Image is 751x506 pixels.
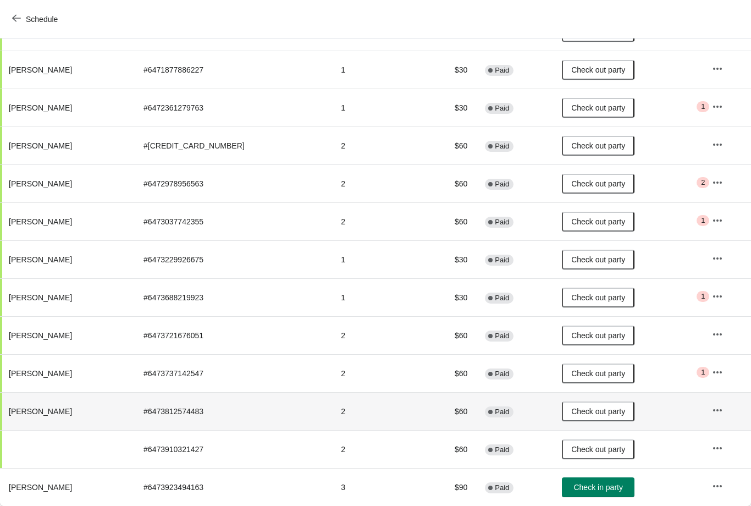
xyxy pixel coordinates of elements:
span: Paid [495,142,509,151]
button: Check out party [562,136,634,156]
td: # 6473721676051 [135,316,332,354]
span: Check out party [571,369,625,378]
td: # 6471877886227 [135,51,332,89]
td: $60 [420,354,477,392]
button: Check out party [562,250,634,269]
td: $60 [420,430,477,468]
span: Check out party [571,217,625,226]
span: Paid [495,256,509,265]
td: 1 [332,240,420,278]
span: [PERSON_NAME] [9,293,72,302]
span: Paid [495,218,509,227]
td: # 6473812574483 [135,392,332,430]
span: [PERSON_NAME] [9,407,72,416]
button: Check out party [562,174,634,194]
td: # 6473910321427 [135,430,332,468]
td: # 6473737142547 [135,354,332,392]
span: [PERSON_NAME] [9,255,72,264]
span: [PERSON_NAME] [9,217,72,226]
td: # 6473688219923 [135,278,332,316]
span: Paid [495,66,509,75]
button: Check out party [562,402,634,421]
td: 3 [332,468,420,506]
td: 2 [332,392,420,430]
span: Check out party [571,255,625,264]
span: [PERSON_NAME] [9,179,72,188]
span: [PERSON_NAME] [9,483,72,492]
span: Paid [495,104,509,113]
span: 1 [701,368,705,377]
td: $60 [420,127,477,164]
td: # 6473229926675 [135,240,332,278]
span: 2 [701,178,705,187]
button: Check out party [562,364,634,383]
button: Check out party [562,288,634,307]
td: # 6473923494163 [135,468,332,506]
span: [PERSON_NAME] [9,103,72,112]
span: Check out party [571,179,625,188]
span: [PERSON_NAME] [9,331,72,340]
td: 2 [332,316,420,354]
td: $30 [420,240,477,278]
span: Check out party [571,293,625,302]
span: [PERSON_NAME] [9,369,72,378]
span: Check in party [573,483,622,492]
button: Schedule [5,9,67,29]
span: [PERSON_NAME] [9,141,72,150]
span: Check out party [571,141,625,150]
td: $30 [420,89,477,127]
span: Check out party [571,445,625,454]
td: # 6473037742355 [135,202,332,240]
button: Check out party [562,439,634,459]
td: $60 [420,316,477,354]
span: Paid [495,483,509,492]
td: 2 [332,127,420,164]
span: Check out party [571,407,625,416]
span: Schedule [26,15,58,24]
span: Paid [495,370,509,378]
span: Paid [495,408,509,416]
span: 1 [701,292,705,301]
span: 1 [701,216,705,225]
span: Paid [495,294,509,302]
span: Paid [495,332,509,340]
td: $60 [420,392,477,430]
td: 1 [332,278,420,316]
td: # 6472361279763 [135,89,332,127]
td: 1 [332,89,420,127]
td: 1 [332,51,420,89]
span: Check out party [571,103,625,112]
td: 2 [332,354,420,392]
span: [PERSON_NAME] [9,65,72,74]
button: Check in party [562,477,634,497]
span: Check out party [571,331,625,340]
td: 2 [332,202,420,240]
td: # [CREDIT_CARD_NUMBER] [135,127,332,164]
td: $60 [420,202,477,240]
td: # 6472978956563 [135,164,332,202]
td: $30 [420,278,477,316]
td: 2 [332,164,420,202]
span: Paid [495,446,509,454]
button: Check out party [562,326,634,345]
td: $60 [420,164,477,202]
span: 1 [701,102,705,111]
button: Check out party [562,60,634,80]
button: Check out party [562,98,634,118]
td: $90 [420,468,477,506]
td: 2 [332,430,420,468]
td: $30 [420,51,477,89]
span: Check out party [571,65,625,74]
button: Check out party [562,212,634,232]
span: Paid [495,180,509,189]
